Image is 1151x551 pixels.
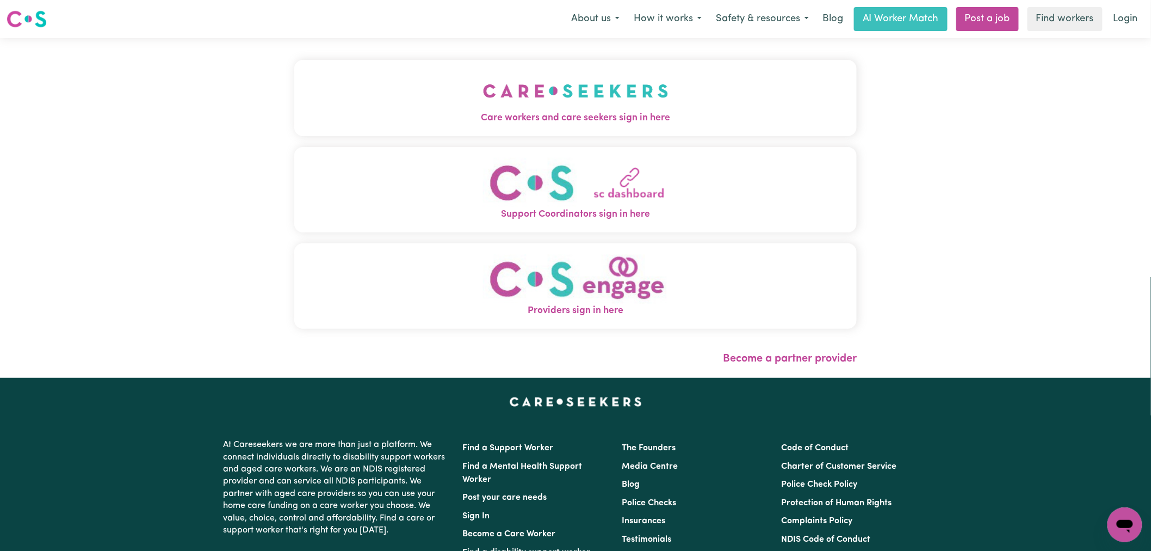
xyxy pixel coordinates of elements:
[294,243,857,329] button: Providers sign in here
[294,147,857,232] button: Support Coordinators sign in here
[782,462,897,471] a: Charter of Customer Service
[1028,7,1103,31] a: Find workers
[782,517,853,525] a: Complaints Policy
[294,207,857,222] span: Support Coordinators sign in here
[622,499,676,507] a: Police Checks
[462,493,547,502] a: Post your care needs
[854,7,948,31] a: AI Worker Match
[622,480,640,489] a: Blog
[782,444,849,452] a: Code of Conduct
[622,444,676,452] a: The Founders
[622,462,678,471] a: Media Centre
[956,7,1019,31] a: Post a job
[782,499,892,507] a: Protection of Human Rights
[294,304,857,318] span: Providers sign in here
[709,8,816,30] button: Safety & resources
[1107,507,1142,542] iframe: Button to launch messaging window
[7,9,47,29] img: Careseekers logo
[622,535,671,544] a: Testimonials
[462,462,582,484] a: Find a Mental Health Support Worker
[564,8,627,30] button: About us
[1107,7,1144,31] a: Login
[7,7,47,32] a: Careseekers logo
[223,434,449,541] p: At Careseekers we are more than just a platform. We connect individuals directly to disability su...
[294,60,857,136] button: Care workers and care seekers sign in here
[462,444,553,452] a: Find a Support Worker
[782,535,871,544] a: NDIS Code of Conduct
[294,111,857,125] span: Care workers and care seekers sign in here
[622,517,665,525] a: Insurances
[723,353,857,364] a: Become a partner provider
[462,512,490,521] a: Sign In
[510,397,642,406] a: Careseekers home page
[782,480,858,489] a: Police Check Policy
[816,7,850,31] a: Blog
[627,8,709,30] button: How it works
[462,530,555,538] a: Become a Care Worker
